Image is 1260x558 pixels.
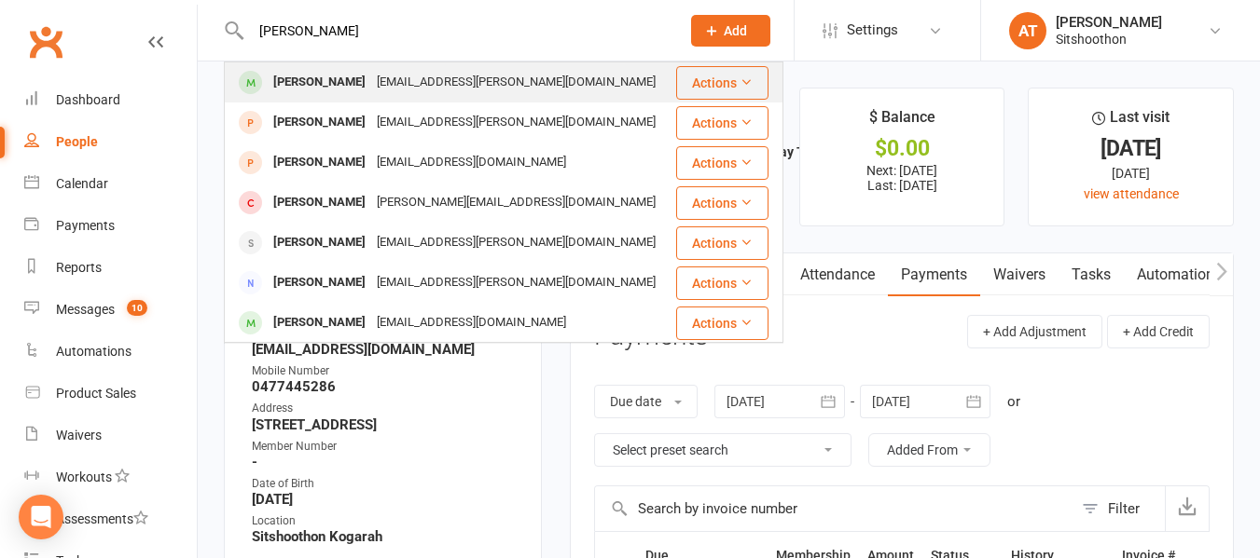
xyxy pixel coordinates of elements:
a: Assessments [24,498,197,540]
div: [PERSON_NAME] [268,309,371,336]
a: Messages 10 [24,289,197,331]
div: [EMAIL_ADDRESS][PERSON_NAME][DOMAIN_NAME] [371,229,661,256]
div: Workouts [56,470,112,484]
div: Reports [56,260,102,275]
button: Add [691,15,770,47]
div: $ Balance [869,105,935,139]
a: Waivers [980,253,1059,296]
div: [EMAIL_ADDRESS][PERSON_NAME][DOMAIN_NAME] [371,69,661,96]
a: Workouts [24,456,197,498]
strong: 0477445286 [252,378,517,395]
a: view attendance [1084,186,1179,201]
a: Product Sales [24,373,197,415]
button: + Add Adjustment [967,315,1102,348]
div: Filter [1108,497,1140,520]
div: Automations [56,344,132,359]
button: Actions [676,66,768,100]
button: Actions [676,266,768,300]
button: Added From [868,433,990,467]
div: [EMAIL_ADDRESS][PERSON_NAME][DOMAIN_NAME] [371,269,661,296]
input: Search... [245,18,667,44]
button: + Add Credit [1107,315,1210,348]
div: [PERSON_NAME] [268,229,371,256]
div: AT [1009,12,1046,49]
div: [EMAIL_ADDRESS][DOMAIN_NAME] [371,149,572,176]
div: Mobile Number [252,362,517,380]
strong: - [252,454,517,470]
div: Date of Birth [252,475,517,493]
div: Sitshoothon [1056,31,1162,48]
span: Settings [847,9,898,51]
div: Member Number [252,438,517,456]
span: 10 [127,300,147,316]
a: Waivers [24,415,197,456]
div: Waivers [56,428,102,442]
input: Search by invoice number [595,486,1073,531]
div: Calendar [56,176,108,191]
a: Reports [24,247,197,289]
div: [EMAIL_ADDRESS][DOMAIN_NAME] [371,309,572,336]
div: [PERSON_NAME] [1056,14,1162,31]
a: Payments [24,205,197,247]
div: [DATE] [1045,163,1216,184]
div: [PERSON_NAME] [268,149,371,176]
div: Product Sales [56,386,136,401]
div: [PERSON_NAME] [268,69,371,96]
div: $0.00 [817,139,988,158]
button: Filter [1073,486,1165,531]
div: Dashboard [56,92,120,107]
a: Clubworx [22,19,69,65]
button: Actions [676,306,768,340]
div: Open Intercom Messenger [19,495,63,539]
div: [DATE] [1045,139,1216,158]
div: or [1007,390,1020,413]
div: [PERSON_NAME] [268,269,371,296]
a: Automations [1124,253,1235,296]
button: Actions [676,186,768,220]
div: [PERSON_NAME][EMAIL_ADDRESS][DOMAIN_NAME] [371,189,661,216]
strong: [EMAIL_ADDRESS][DOMAIN_NAME] [252,341,517,358]
strong: [DATE] [252,491,517,508]
strong: Sitshoothon Kogarah [252,528,517,545]
div: Address [252,400,517,417]
button: Due date [594,385,698,418]
a: Automations [24,331,197,373]
a: Calendar [24,163,197,205]
button: Actions [676,106,768,140]
div: Payments [56,218,115,233]
a: People [24,121,197,163]
div: Messages [56,302,115,317]
a: Dashboard [24,79,197,121]
button: Actions [676,146,768,180]
a: Payments [888,253,980,296]
p: Next: [DATE] Last: [DATE] [817,163,988,193]
div: Location [252,512,517,530]
span: Add [724,23,747,38]
a: Tasks [1059,253,1124,296]
div: People [56,134,98,149]
button: Actions [676,226,768,260]
div: [PERSON_NAME] [268,109,371,136]
div: Last visit [1092,105,1170,139]
div: [PERSON_NAME] [268,189,371,216]
strong: [STREET_ADDRESS] [252,416,517,433]
a: Attendance [787,253,888,296]
h3: Payments [594,322,708,351]
div: [EMAIL_ADDRESS][PERSON_NAME][DOMAIN_NAME] [371,109,661,136]
div: Assessments [56,511,148,526]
